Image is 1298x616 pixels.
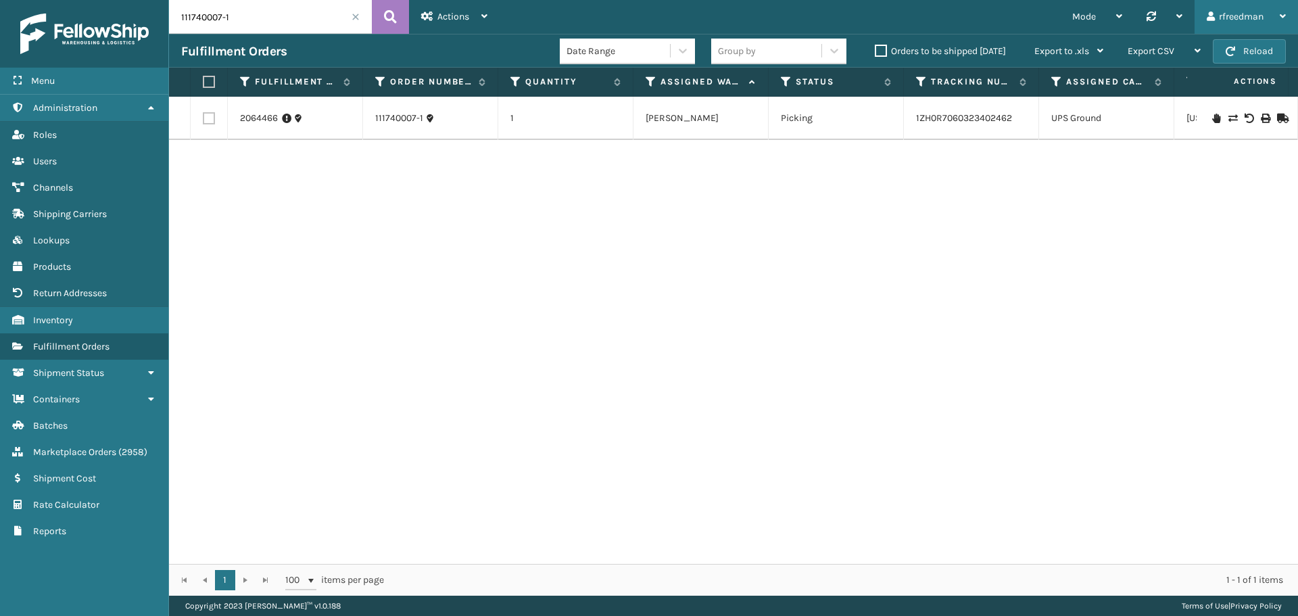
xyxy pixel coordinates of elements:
td: [PERSON_NAME] [633,97,769,140]
span: Export CSV [1128,45,1174,57]
label: Fulfillment Order Id [255,76,337,88]
i: Change shipping [1228,114,1236,123]
span: ( 2958 ) [118,446,147,458]
td: Picking [769,97,904,140]
p: Copyright 2023 [PERSON_NAME]™ v 1.0.188 [185,596,341,616]
div: Group by [718,44,756,58]
span: Rate Calculator [33,499,99,511]
a: 2064466 [240,112,278,125]
div: Date Range [567,44,671,58]
a: 1ZH0R7060323402462 [916,112,1012,124]
span: Reports [33,525,66,537]
span: Fulfillment Orders [33,341,110,352]
span: Products [33,261,71,273]
span: 100 [285,573,306,587]
label: Orders to be shipped [DATE] [875,45,1006,57]
a: Terms of Use [1182,601,1228,611]
span: Roles [33,129,57,141]
img: logo [20,14,149,54]
div: 1 - 1 of 1 items [403,573,1283,587]
i: Void Label [1245,114,1253,123]
span: Actions [437,11,469,22]
span: Containers [33,394,80,405]
label: Status [796,76,878,88]
label: Tracking Number [931,76,1013,88]
span: Batches [33,420,68,431]
a: Privacy Policy [1230,601,1282,611]
span: Shipping Carriers [33,208,107,220]
span: Marketplace Orders [33,446,116,458]
span: Administration [33,102,97,114]
label: Assigned Carrier Service [1066,76,1148,88]
span: Export to .xls [1034,45,1089,57]
label: Quantity [525,76,607,88]
a: 1 [215,570,235,590]
span: items per page [285,570,384,590]
label: Assigned Warehouse [660,76,742,88]
span: Menu [31,75,55,87]
td: UPS Ground [1039,97,1174,140]
i: Mark as Shipped [1277,114,1285,123]
span: Return Addresses [33,287,107,299]
div: | [1182,596,1282,616]
span: Actions [1191,70,1285,93]
span: Lookups [33,235,70,246]
span: Channels [33,182,73,193]
span: Shipment Status [33,367,104,379]
i: On Hold [1212,114,1220,123]
span: Users [33,156,57,167]
span: Shipment Cost [33,473,96,484]
label: Order Number [390,76,472,88]
span: Inventory [33,314,73,326]
button: Reload [1213,39,1286,64]
td: 1 [498,97,633,140]
a: 111740007-1 [375,112,423,125]
i: Print Label [1261,114,1269,123]
span: Mode [1072,11,1096,22]
h3: Fulfillment Orders [181,43,287,60]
